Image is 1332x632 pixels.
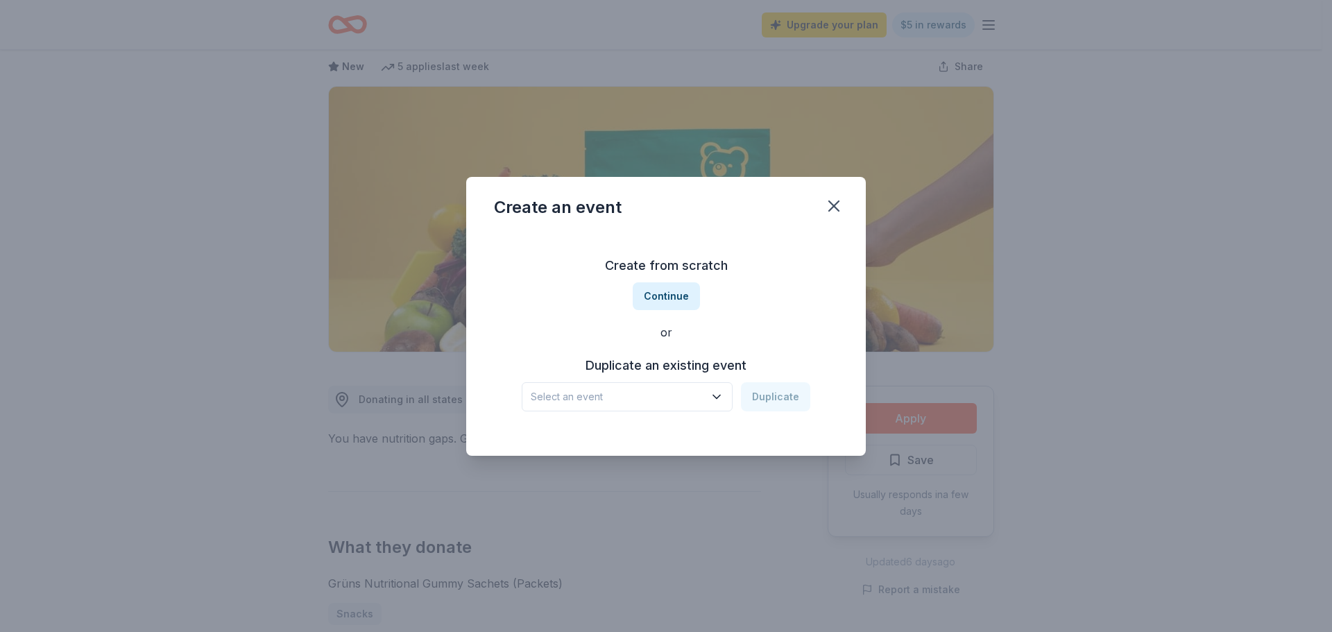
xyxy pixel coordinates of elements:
[633,282,700,310] button: Continue
[531,388,704,405] span: Select an event
[522,382,733,411] button: Select an event
[522,355,810,377] h3: Duplicate an existing event
[494,324,838,341] div: or
[494,196,622,219] div: Create an event
[494,255,838,277] h3: Create from scratch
